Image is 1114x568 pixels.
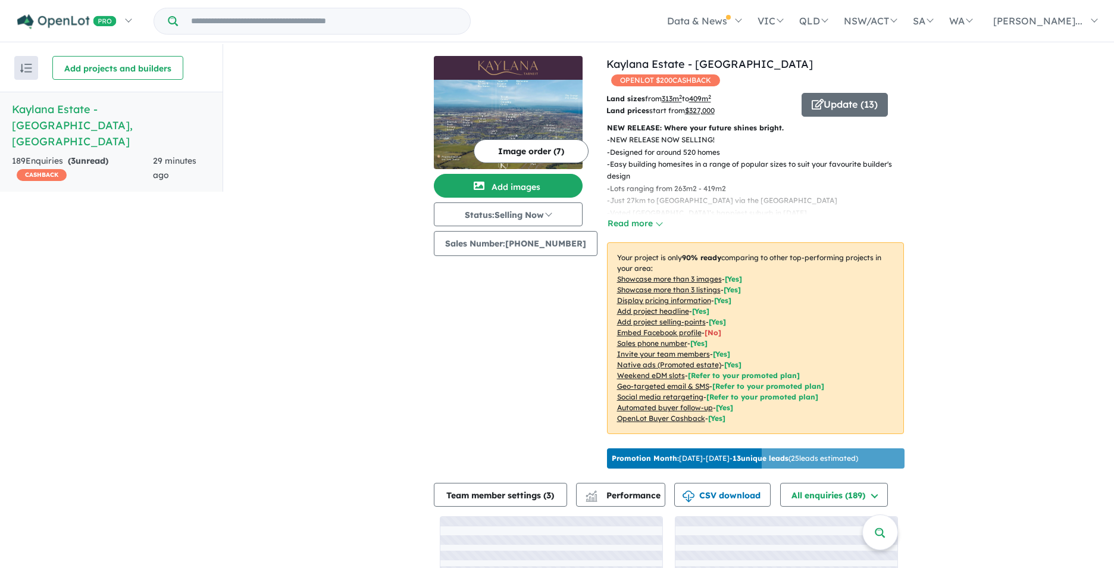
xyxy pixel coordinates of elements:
b: 90 % ready [682,253,721,262]
b: Land sizes [606,94,645,103]
span: [ Yes ] [692,307,709,316]
button: Image order (7) [474,139,589,163]
a: Kaylana Estate - Tarneit LogoKaylana Estate - Tarneit [434,56,583,169]
u: OpenLot Buyer Cashback [617,414,705,423]
span: [ Yes ] [709,317,726,326]
p: NEW RELEASE: Where your future shines bright. [607,122,904,134]
u: 409 m [689,94,711,103]
p: - Just 27km to [GEOGRAPHIC_DATA] via the [GEOGRAPHIC_DATA] [607,195,913,207]
button: Add images [434,174,583,198]
img: Openlot PRO Logo White [17,14,117,29]
span: [Refer to your promoted plan] [712,382,824,391]
span: [Yes] [724,360,741,369]
a: Kaylana Estate - [GEOGRAPHIC_DATA] [606,57,813,71]
span: [Yes] [716,403,733,412]
button: CSV download [674,483,771,507]
u: Weekend eDM slots [617,371,685,380]
u: 313 m [662,94,682,103]
button: Status:Selling Now [434,202,583,226]
b: Land prices [606,106,649,115]
span: Performance [587,490,661,501]
h5: Kaylana Estate - [GEOGRAPHIC_DATA] , [GEOGRAPHIC_DATA] [12,101,211,149]
span: [Refer to your promoted plan] [706,392,818,401]
img: bar-chart.svg [586,494,597,502]
u: $ 327,000 [685,106,715,115]
u: Showcase more than 3 images [617,274,722,283]
b: 13 unique leads [733,454,788,463]
button: Add projects and builders [52,56,183,80]
p: Your project is only comparing to other top-performing projects in your area: - - - - - - - - - -... [607,242,904,434]
strong: ( unread) [68,155,108,166]
b: Promotion Month: [612,454,679,463]
button: Sales Number:[PHONE_NUMBER] [434,231,597,256]
span: 3 [71,155,76,166]
u: Display pricing information [617,296,711,305]
span: [ No ] [705,328,721,337]
span: to [682,94,711,103]
p: [DATE] - [DATE] - ( 25 leads estimated) [612,453,858,464]
p: - Lots ranging from 263m2 - 419m2 [607,183,913,195]
span: [ Yes ] [713,349,730,358]
u: Showcase more than 3 listings [617,285,721,294]
u: Native ads (Promoted estate) [617,360,721,369]
button: All enquiries (189) [780,483,888,507]
p: - Designed for around 520 homes [607,146,913,158]
div: 189 Enquir ies [12,154,153,183]
span: [PERSON_NAME]... [993,15,1082,27]
img: sort.svg [20,64,32,73]
p: from [606,93,793,105]
img: download icon [683,491,694,503]
button: Team member settings (3) [434,483,567,507]
img: Kaylana Estate - Tarneit Logo [439,61,578,75]
u: Embed Facebook profile [617,328,702,337]
span: OPENLOT $ 200 CASHBACK [611,74,720,86]
sup: 2 [679,93,682,100]
span: [Yes] [708,414,725,423]
img: Kaylana Estate - Tarneit [434,80,583,169]
u: Social media retargeting [617,392,703,401]
p: - NEW RELEASE NOW SELLING! [607,134,913,146]
u: Sales phone number [617,339,687,348]
span: [ Yes ] [714,296,731,305]
u: Invite your team members [617,349,710,358]
span: 29 minutes ago [153,155,196,180]
span: [ Yes ] [724,285,741,294]
u: Add project headline [617,307,689,316]
u: Automated buyer follow-up [617,403,713,412]
u: Geo-targeted email & SMS [617,382,709,391]
input: Try estate name, suburb, builder or developer [180,8,468,34]
button: Performance [576,483,665,507]
p: start from [606,105,793,117]
span: [ Yes ] [725,274,742,283]
sup: 2 [708,93,711,100]
button: Read more [607,217,663,230]
span: [ Yes ] [690,339,708,348]
span: [Refer to your promoted plan] [688,371,800,380]
p: - Easy building homesites in a range of popular sizes to suit your favourite builder's design [607,158,913,183]
span: CASHBACK [17,169,67,181]
span: 3 [546,490,551,501]
u: Add project selling-points [617,317,706,326]
button: Update (13) [802,93,888,117]
img: line-chart.svg [586,491,596,497]
p: - Voted [GEOGRAPHIC_DATA]’s happiest suburb in [DATE] [607,207,913,219]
